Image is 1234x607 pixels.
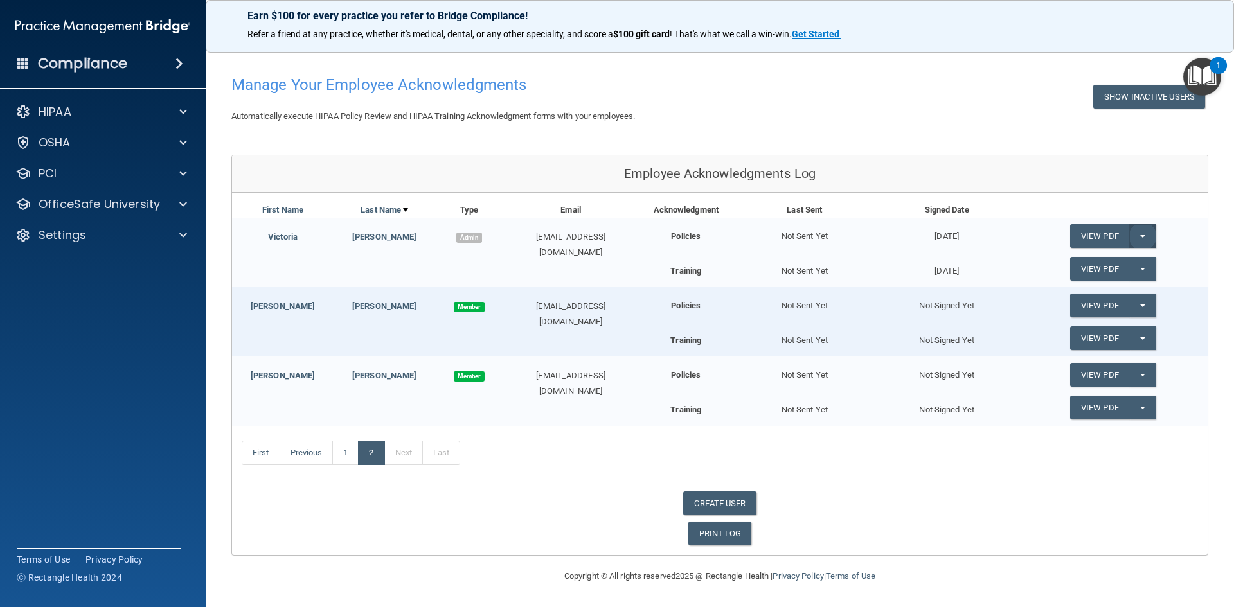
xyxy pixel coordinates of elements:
h4: Manage Your Employee Acknowledgments [231,76,793,93]
a: OfficeSafe University [15,197,187,212]
a: Get Started [792,29,841,39]
strong: $100 gift card [613,29,670,39]
div: Not Signed Yet [875,356,1017,383]
div: Not Sent Yet [733,356,875,383]
a: [PERSON_NAME] [352,301,416,311]
div: Employee Acknowledgments Log [232,155,1208,193]
button: Show Inactive Users [1093,85,1205,109]
div: 1 [1216,66,1221,82]
div: [EMAIL_ADDRESS][DOMAIN_NAME] [503,229,639,260]
a: View PDF [1070,326,1129,350]
div: Not Sent Yet [733,218,875,244]
a: [PERSON_NAME] [251,301,315,311]
div: [EMAIL_ADDRESS][DOMAIN_NAME] [503,299,639,330]
a: View PDF [1070,294,1129,317]
a: OSHA [15,135,187,150]
a: [PERSON_NAME] [352,371,416,380]
p: HIPAA [39,104,71,119]
b: Policies [671,370,701,380]
a: Next [384,441,423,465]
div: Not Signed Yet [875,326,1017,348]
span: Admin [456,233,482,243]
a: View PDF [1070,396,1129,419]
b: Training [670,335,701,345]
p: OfficeSafe University [39,197,160,212]
div: [EMAIL_ADDRESS][DOMAIN_NAME] [503,368,639,399]
a: HIPAA [15,104,187,119]
span: Ⓒ Rectangle Health 2024 [17,571,122,584]
a: PCI [15,166,187,181]
a: Previous [280,441,334,465]
span: Member [454,302,485,312]
p: OSHA [39,135,71,150]
div: Email [503,202,639,218]
a: [PERSON_NAME] [251,371,315,380]
a: View PDF [1070,257,1129,281]
a: First Name [262,202,303,218]
div: Not Sent Yet [733,326,875,348]
strong: Get Started [792,29,839,39]
a: Last Name [361,202,408,218]
div: Not Sent Yet [733,396,875,418]
a: Settings [15,227,187,243]
a: Privacy Policy [85,553,143,566]
div: Not Sent Yet [733,287,875,313]
a: View PDF [1070,363,1129,387]
b: Policies [671,231,701,241]
span: Automatically execute HIPAA Policy Review and HIPAA Training Acknowledgment forms with your emplo... [231,111,635,121]
div: Not Signed Yet [875,287,1017,313]
div: Copyright © All rights reserved 2025 @ Rectangle Health | | [485,556,954,597]
div: Not Sent Yet [733,257,875,279]
p: Earn $100 for every practice you refer to Bridge Compliance! [247,10,1192,22]
a: PRINT LOG [688,522,752,545]
a: Privacy Policy [773,571,823,581]
a: [PERSON_NAME] [352,232,416,242]
a: 2 [358,441,384,465]
span: Member [454,371,485,382]
img: PMB logo [15,13,190,39]
h4: Compliance [38,55,127,73]
p: Settings [39,227,86,243]
div: Acknowledgment [639,202,734,218]
div: Last Sent [733,202,875,218]
div: [DATE] [875,218,1017,244]
a: Last [422,441,460,465]
button: Open Resource Center, 1 new notification [1183,58,1221,96]
div: Signed Date [875,202,1017,218]
span: Refer a friend at any practice, whether it's medical, dental, or any other speciality, and score a [247,29,613,39]
span: ! That's what we call a win-win. [670,29,792,39]
div: [DATE] [875,257,1017,279]
div: Not Signed Yet [875,396,1017,418]
b: Training [670,266,701,276]
a: CREATE USER [683,491,756,515]
b: Training [670,405,701,414]
p: PCI [39,166,57,181]
a: View PDF [1070,224,1129,248]
a: Victoria [268,232,298,242]
div: Type [435,202,503,218]
a: Terms of Use [17,553,70,566]
a: Terms of Use [826,571,875,581]
a: First [242,441,280,465]
a: 1 [332,441,359,465]
b: Policies [671,301,701,310]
